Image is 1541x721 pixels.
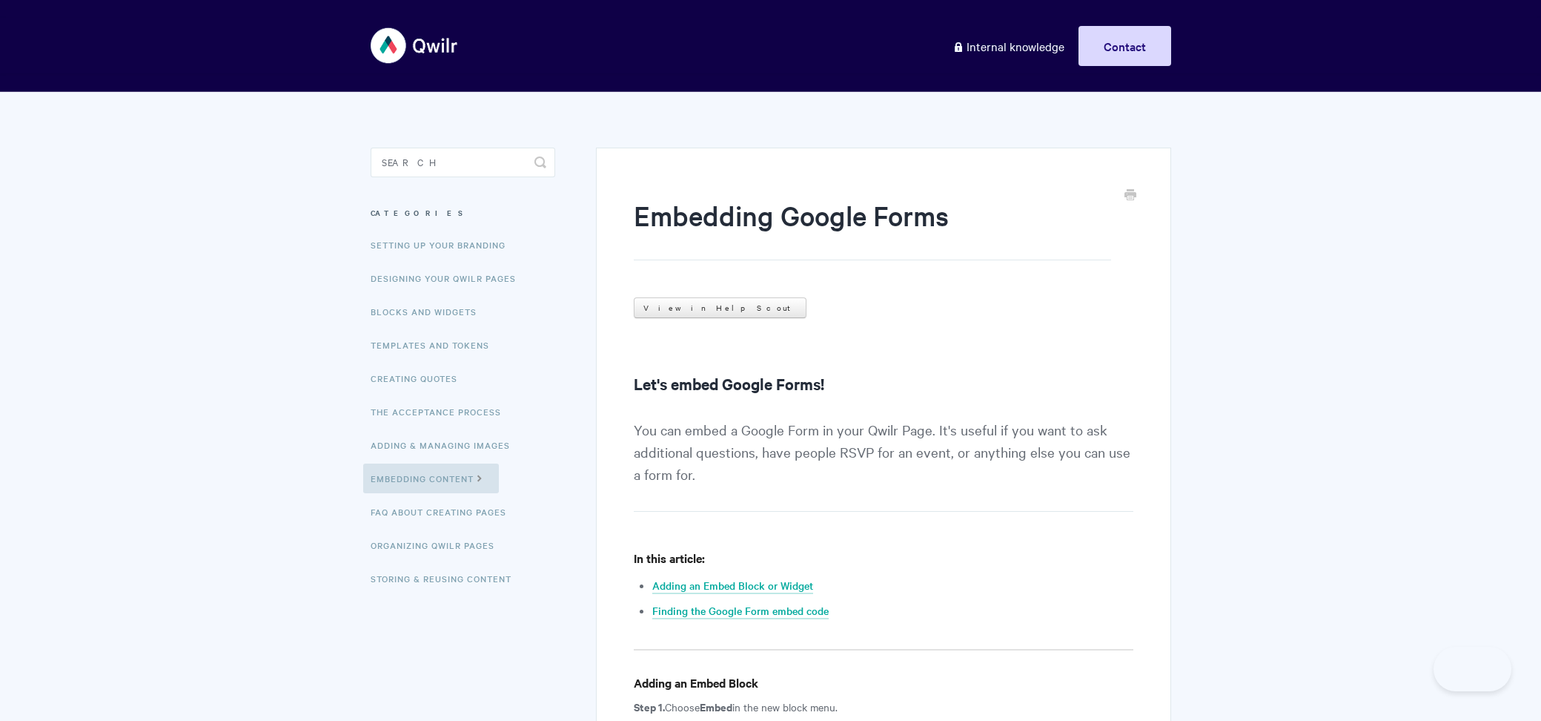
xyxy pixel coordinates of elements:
[1078,26,1171,66] a: Contact
[371,430,521,460] a: Adding & Managing Images
[371,263,527,293] a: Designing Your Qwilr Pages
[700,699,732,714] strong: Embed
[1124,188,1136,204] a: Print this Article
[941,26,1076,66] a: Internal knowledge
[634,698,1133,716] p: Choose in the new block menu.
[371,530,506,560] a: Organizing Qwilr Pages
[1434,647,1511,691] iframe: Toggle Customer Support
[371,497,517,527] a: FAQ About Creating Pages
[634,197,1110,260] h1: Embedding Google Forms
[371,397,512,427] a: The Acceptance Process
[371,18,459,73] img: Qwilr Help Center
[634,699,665,714] strong: Step 1.
[371,564,523,593] a: Storing & Reusing Content
[652,603,829,619] a: Finding the Google Form embed code
[363,464,499,493] a: Embedding Content
[371,230,517,260] a: Setting up your Branding
[652,578,813,594] a: Adding an Embed Block or Widget
[634,418,1133,512] p: You can embed a Google Form in your Qwilr Page. It's useful if you want to ask additional questio...
[371,200,555,226] h3: Categories
[634,549,1133,567] h4: In this article:
[634,297,806,318] a: View in Help Scout
[371,148,555,177] input: Search
[371,330,500,360] a: Templates and Tokens
[371,363,468,393] a: Creating Quotes
[634,674,1133,692] h4: Adding an Embed Block
[371,297,488,326] a: Blocks and Widgets
[634,372,1133,395] h2: Let's embed Google Forms!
